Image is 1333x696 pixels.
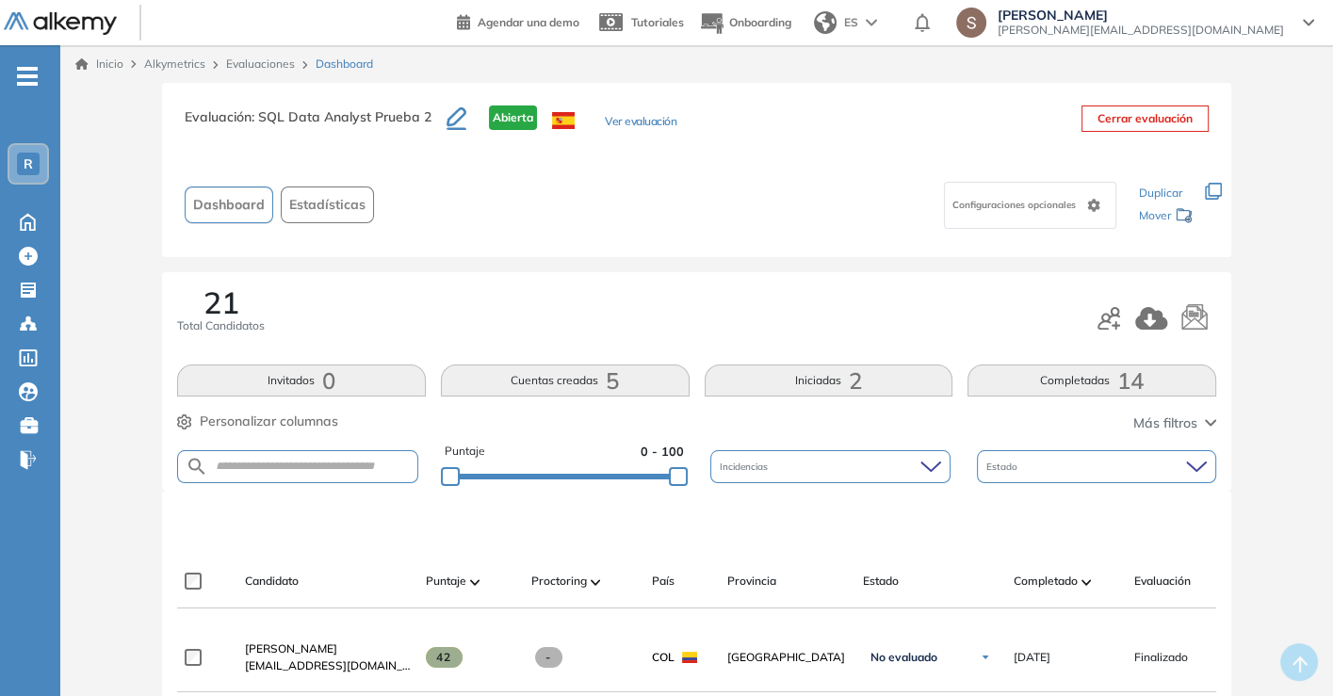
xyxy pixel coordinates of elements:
i: - [17,74,38,78]
button: Dashboard [185,186,273,223]
span: Estado [863,573,899,590]
span: Onboarding [729,15,791,29]
img: [missing "en.ARROW_ALT" translation] [1081,579,1091,585]
button: Personalizar columnas [177,412,338,431]
span: Total Candidatos [177,317,265,334]
div: Estado [977,450,1216,483]
span: Finalizado [1134,649,1188,666]
h3: Evaluación [185,105,447,145]
span: ES [844,14,858,31]
span: 0 - 100 [641,443,684,461]
span: Duplicar [1139,186,1182,200]
img: world [814,11,837,34]
div: Incidencias [710,450,950,483]
img: arrow [866,19,877,26]
img: SEARCH_ALT [186,455,208,478]
img: [missing "en.ARROW_ALT" translation] [470,579,480,585]
img: ESP [552,112,575,129]
span: País [652,573,675,590]
div: Mover [1139,200,1194,235]
span: 21 [203,287,239,317]
span: Personalizar columnas [200,412,338,431]
span: Evaluación [1134,573,1191,590]
span: [PERSON_NAME] [998,8,1284,23]
span: : SQL Data Analyst Prueba 2 [252,108,431,125]
span: [PERSON_NAME][EMAIL_ADDRESS][DOMAIN_NAME] [998,23,1284,38]
span: [EMAIL_ADDRESS][DOMAIN_NAME] [245,657,411,674]
span: - [535,647,562,668]
span: [GEOGRAPHIC_DATA] [727,649,848,666]
button: Iniciadas2 [705,364,953,397]
span: Estadísticas [289,195,366,215]
a: Evaluaciones [226,57,295,71]
span: Agendar una demo [478,15,579,29]
button: Cerrar evaluación [1081,105,1209,132]
button: Más filtros [1133,413,1216,433]
button: Cuentas creadas5 [441,364,690,397]
a: [PERSON_NAME] [245,640,411,657]
span: Abierta [489,105,537,130]
span: Incidencias [720,460,772,474]
span: No evaluado [870,650,937,665]
span: [PERSON_NAME] [245,641,337,656]
span: Dashboard [193,195,265,215]
a: Agendar una demo [457,9,579,32]
img: [missing "en.ARROW_ALT" translation] [591,579,600,585]
span: Candidato [245,573,299,590]
button: Estadísticas [281,186,374,223]
span: Configuraciones opcionales [952,198,1080,212]
a: Inicio [75,56,123,73]
span: Alkymetrics [144,57,205,71]
img: Logo [4,12,117,36]
span: Tutoriales [631,15,684,29]
span: Proctoring [531,573,587,590]
span: Provincia [727,573,776,590]
button: Completadas14 [967,364,1216,397]
span: [DATE] [1014,649,1050,666]
span: Dashboard [316,56,373,73]
span: Puntaje [426,573,466,590]
span: COL [652,649,675,666]
span: Más filtros [1133,413,1197,433]
span: 42 [426,647,463,668]
button: Onboarding [699,3,791,43]
span: Estado [986,460,1021,474]
div: Configuraciones opcionales [944,182,1116,229]
img: COL [682,652,697,663]
span: Puntaje [445,443,485,461]
span: Completado [1014,573,1078,590]
button: Invitados0 [177,364,426,397]
span: R [24,156,33,171]
button: Ver evaluación [605,113,676,133]
img: Ícono de flecha [980,652,991,663]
